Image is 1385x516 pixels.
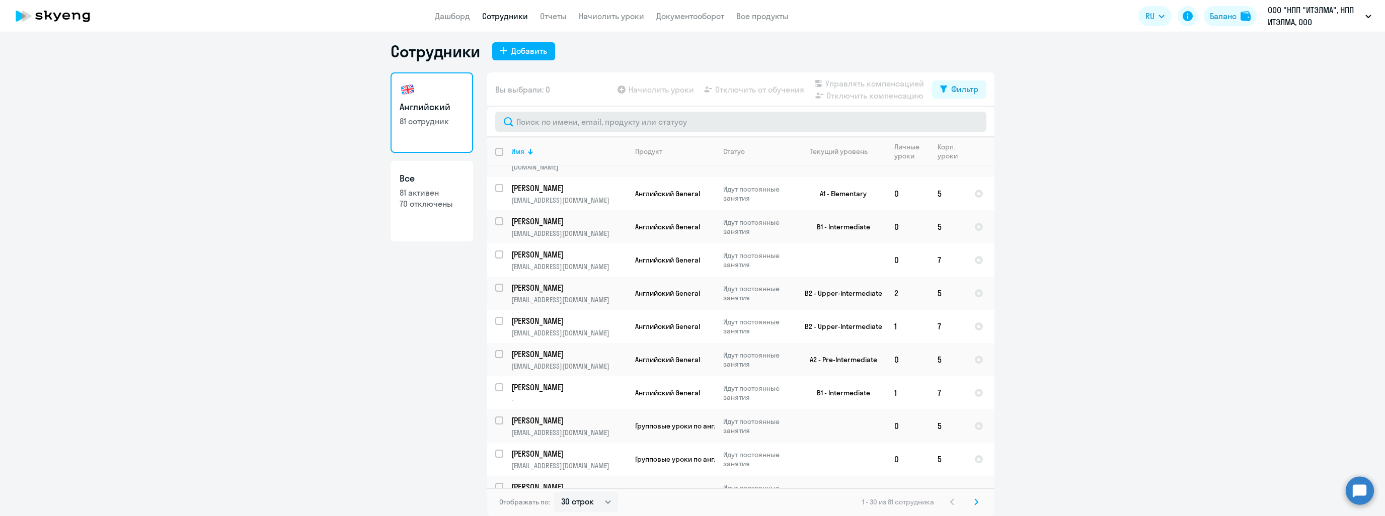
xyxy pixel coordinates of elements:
[635,355,700,364] span: Английский General
[391,161,473,241] a: Все81 активен70 отключены
[579,11,644,21] a: Начислить уроки
[511,196,627,205] p: [EMAIL_ADDRESS][DOMAIN_NAME]
[511,382,627,393] a: [PERSON_NAME]
[723,185,792,203] p: Идут постоянные занятия
[862,497,934,506] span: 1 - 30 из 81 сотрудника
[793,343,886,376] td: A2 - Pre-Intermediate
[482,11,528,21] a: Сотрудники
[511,216,627,227] a: [PERSON_NAME]
[511,428,627,437] p: [EMAIL_ADDRESS][DOMAIN_NAME]
[400,172,464,185] h3: Все
[511,147,627,156] div: Имя
[930,376,966,409] td: 7
[736,11,789,21] a: Все продукты
[495,83,550,96] span: Вы выбрали: 0
[400,81,416,98] img: english
[511,282,625,293] p: [PERSON_NAME]
[511,362,627,371] p: [EMAIL_ADDRESS][DOMAIN_NAME]
[930,277,966,310] td: 5
[511,415,625,426] p: [PERSON_NAME]
[886,277,930,310] td: 2
[886,376,930,409] td: 1
[723,284,792,302] p: Идут постоянные занятия
[656,11,724,21] a: Документооборот
[635,322,700,331] span: Английский General
[723,147,745,156] div: Статус
[810,147,868,156] div: Текущий уровень
[886,243,930,277] td: 0
[511,45,547,57] div: Добавить
[435,11,470,21] a: Дашборд
[932,80,986,99] button: Фильтр
[723,417,792,435] p: Идут постоянные занятия
[511,229,627,238] p: [EMAIL_ADDRESS][DOMAIN_NAME]
[723,483,792,501] p: Идут постоянные занятия
[499,497,550,506] span: Отображать по:
[886,177,930,210] td: 0
[511,481,625,492] p: [PERSON_NAME]
[1204,6,1257,26] button: Балансbalance
[723,351,792,369] p: Идут постоянные занятия
[400,198,464,209] p: 70 отключены
[492,42,555,60] button: Добавить
[723,251,792,269] p: Идут постоянные занятия
[400,116,464,127] p: 81 сотрудник
[511,216,625,227] p: [PERSON_NAME]
[635,388,700,397] span: Английский General
[495,112,986,132] input: Поиск по имени, email, продукту или статусу
[1210,10,1237,22] div: Баланс
[930,409,966,443] td: 5
[511,461,627,470] p: [EMAIL_ADDRESS][DOMAIN_NAME]
[511,249,627,260] a: [PERSON_NAME]
[930,210,966,243] td: 5
[635,289,700,298] span: Английский General
[635,255,700,265] span: Английский General
[886,409,930,443] td: 0
[635,147,715,156] div: Продукт
[801,147,886,156] div: Текущий уровень
[930,476,966,509] td: 7
[400,187,464,198] p: 81 активен
[635,189,700,198] span: Английский General
[886,343,930,376] td: 0
[511,448,625,459] p: [PERSON_NAME]
[635,222,700,231] span: Английский General
[930,310,966,343] td: 7
[1268,4,1361,28] p: ООО "НПП "ИТЭЛМА", НПП ИТЭЛМА, ООО
[793,277,886,310] td: B2 - Upper-Intermediate
[930,443,966,476] td: 5
[511,349,627,360] a: [PERSON_NAME]
[511,382,625,393] p: [PERSON_NAME]
[1145,10,1155,22] span: RU
[894,142,920,160] div: Личные уроки
[391,41,480,61] h1: Сотрудники
[938,142,966,160] div: Корп. уроки
[930,243,966,277] td: 7
[723,384,792,402] p: Идут постоянные занятия
[938,142,958,160] div: Корп. уроки
[886,210,930,243] td: 0
[511,249,625,260] p: [PERSON_NAME]
[886,476,930,509] td: 0
[635,147,662,156] div: Продукт
[723,317,792,335] p: Идут постоянные занятия
[723,450,792,468] p: Идут постоянные занятия
[511,295,627,304] p: [EMAIL_ADDRESS][DOMAIN_NAME]
[511,328,627,337] p: [EMAIL_ADDRESS][DOMAIN_NAME]
[511,147,524,156] div: Имя
[511,315,627,326] a: [PERSON_NAME]
[930,177,966,210] td: 5
[540,11,567,21] a: Отчеты
[930,343,966,376] td: 5
[793,177,886,210] td: A1 - Elementary
[894,142,929,160] div: Личные уроки
[511,183,625,194] p: [PERSON_NAME]
[886,443,930,476] td: 0
[1241,11,1251,21] img: balance
[723,218,792,236] p: Идут постоянные занятия
[635,421,816,431] span: Групповые уроки по английскому языку для взрослых
[511,349,625,360] p: [PERSON_NAME]
[793,376,886,409] td: B1 - Intermediate
[511,315,625,326] p: [PERSON_NAME]
[511,415,627,426] a: [PERSON_NAME]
